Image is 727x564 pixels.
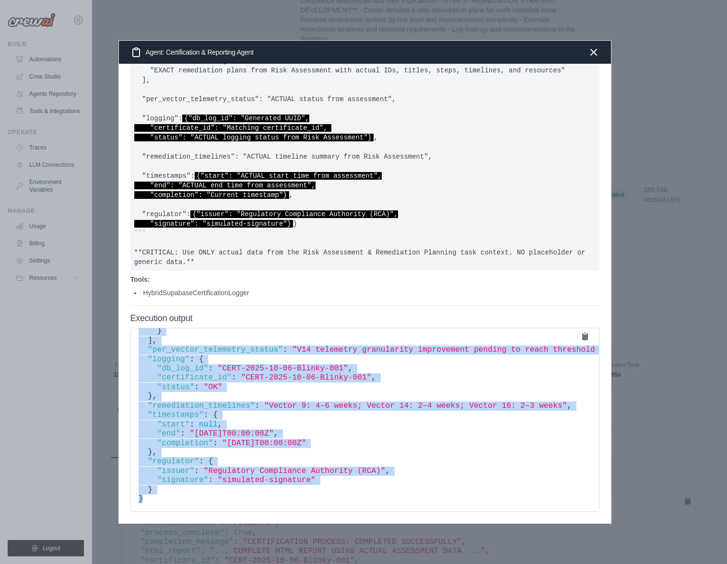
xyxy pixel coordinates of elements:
[152,392,157,401] span: ,
[386,467,390,475] span: ,
[264,402,567,410] span: "Vector 9: 4–6 weeks; Vector 14: 2–4 weeks; Vector 16: 2–3 weeks"
[213,411,218,419] span: {
[130,46,254,58] h3: Agent: Certification & Reporting Agent
[157,439,213,448] span: "completion"
[148,345,283,354] span: "per_vector_telemetry_status"
[371,373,376,382] span: ,
[148,457,199,466] span: "regulator"
[213,439,218,448] span: :
[190,420,195,429] span: :
[218,420,223,429] span: ,
[157,429,181,438] span: "end"
[134,288,599,298] li: HybridSupabaseCertificationLogger
[152,336,157,345] span: ,
[134,115,374,141] span: {"db_log_id": "Generated UUID", "certificate_id": "Matching certificate_id", "status": "ACTUAL lo...
[204,411,209,419] span: :
[157,383,195,391] span: "status"
[157,420,190,429] span: "start"
[283,345,288,354] span: :
[241,373,371,382] span: "CERT-2025-10-06-Blinky-001"
[199,420,218,429] span: null
[157,373,232,382] span: "certificate_id"
[148,402,255,410] span: "remediation_timelines"
[208,457,213,466] span: {
[157,327,162,335] span: }
[567,402,572,410] span: ,
[148,485,152,494] span: }
[190,355,195,364] span: :
[157,364,209,373] span: "db_log_id"
[139,495,143,503] span: }
[199,355,204,364] span: {
[180,429,185,438] span: :
[194,383,199,391] span: :
[194,467,199,475] span: :
[148,411,204,419] span: "timestamps"
[218,364,348,373] span: "CERT-2025-10-06-Blinky-001"
[157,467,195,475] span: "issuer"
[152,448,157,457] span: ,
[148,355,189,364] span: "logging"
[130,313,599,324] h4: Execution output
[199,457,204,466] span: :
[273,429,278,438] span: ,
[134,210,398,228] span: {"issuer": "Regulatory Compliance Authority (RCA)", "signature": "simulated-signature"}
[130,276,150,283] strong: Tools:
[255,402,260,410] span: :
[148,336,152,345] span: ]
[157,476,209,484] span: "signature"
[134,172,382,199] span: {"start": "ACTUAL start time from assessment", "end": "ACTUAL end time from assessment", "complet...
[148,448,152,457] span: }
[204,467,386,475] span: "Regulatory Compliance Authority (RCA)"
[190,429,274,438] span: "[DATE]T00:00:00Z"
[292,345,679,354] span: "V14 telemetry granularity improvement pending to reach threshold (V14: 89 -> 90)."
[148,392,152,401] span: }
[204,383,223,391] span: "OK"
[208,476,213,484] span: :
[218,476,316,484] span: "simulated-signature"
[223,439,306,448] span: "[DATE]T00:00:00Z"
[348,364,353,373] span: ,
[208,364,213,373] span: :
[232,373,236,382] span: :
